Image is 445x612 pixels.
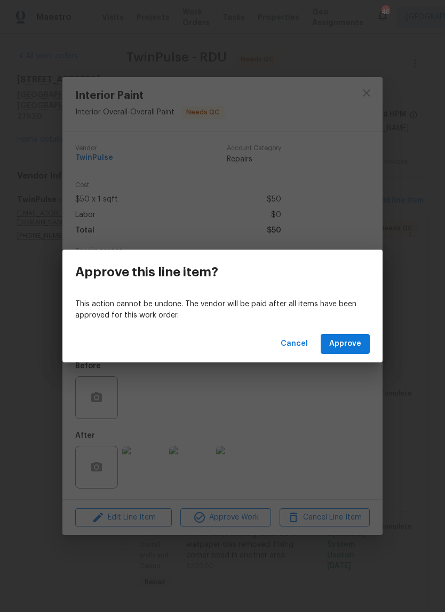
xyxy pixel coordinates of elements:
span: Cancel [281,337,308,351]
h3: Approve this line item? [75,265,218,280]
button: Approve [321,334,370,354]
p: This action cannot be undone. The vendor will be paid after all items have been approved for this... [75,299,370,321]
button: Cancel [276,334,312,354]
span: Approve [329,337,361,351]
